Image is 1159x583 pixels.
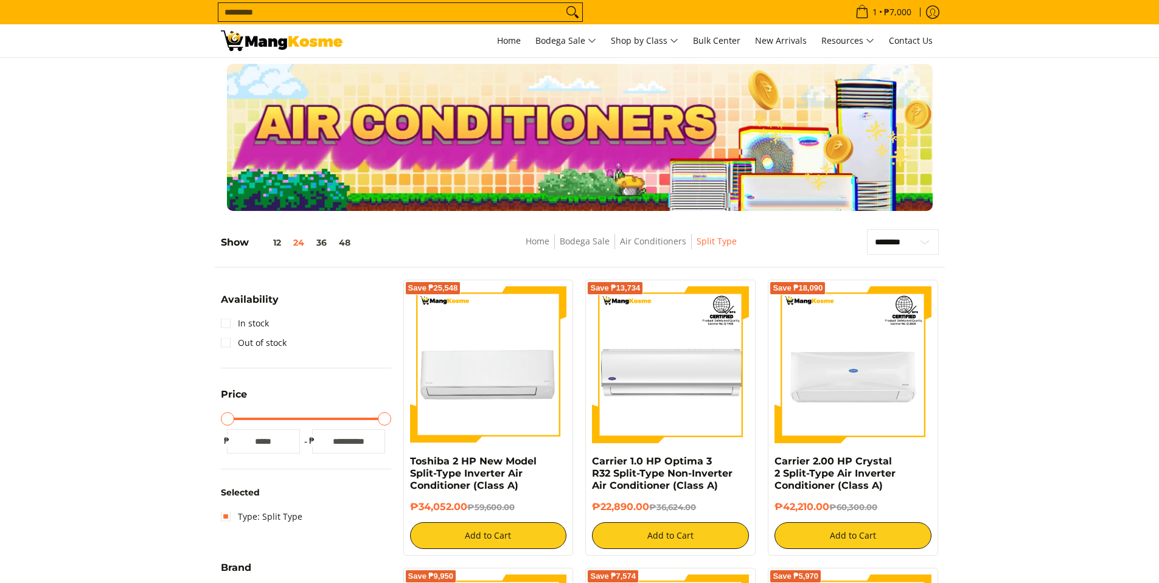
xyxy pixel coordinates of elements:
button: 24 [287,238,310,247]
span: Save ₱18,090 [773,285,823,292]
a: Bodega Sale [529,24,602,57]
span: • [852,5,915,19]
summary: Open [221,390,247,409]
span: Bodega Sale [535,33,596,49]
span: Save ₱5,970 [773,573,818,580]
h6: ₱42,210.00 [774,501,931,513]
h6: ₱22,890.00 [592,501,749,513]
span: Shop by Class [611,33,678,49]
button: Add to Cart [592,522,749,549]
button: 12 [249,238,287,247]
a: Contact Us [883,24,939,57]
span: Resources [821,33,874,49]
button: 36 [310,238,333,247]
span: Brand [221,563,251,573]
del: ₱59,600.00 [467,502,515,512]
del: ₱60,300.00 [829,502,877,512]
span: Split Type [697,234,737,249]
span: Contact Us [889,35,933,46]
a: Out of stock [221,333,287,353]
a: In stock [221,314,269,333]
a: Toshiba 2 HP New Model Split-Type Inverter Air Conditioner (Class A) [410,455,537,491]
button: Search [563,3,582,21]
a: Home [491,24,527,57]
img: Toshiba 2 HP New Model Split-Type Inverter Air Conditioner (Class A) [410,286,567,443]
a: Air Conditioners [620,235,686,247]
a: New Arrivals [749,24,813,57]
a: Bodega Sale [560,235,610,247]
img: Carrier 2.00 HP Crystal 2 Split-Type Air Inverter Conditioner (Class A) [774,286,931,443]
span: ₱ [221,435,233,447]
a: Shop by Class [605,24,684,57]
h6: ₱34,052.00 [410,501,567,513]
a: Type: Split Type [221,507,302,526]
button: Add to Cart [410,522,567,549]
h5: Show [221,236,357,249]
a: Home [526,235,549,247]
span: Home [497,35,521,46]
img: Carrier 1.0 HP Optima 3 R32 Split-Type Non-Inverter Air Conditioner (Class A) [592,286,749,443]
span: ₱ [306,435,318,447]
a: Resources [815,24,880,57]
a: Bulk Center [687,24,747,57]
a: Carrier 2.00 HP Crystal 2 Split-Type Air Inverter Conditioner (Class A) [774,455,896,491]
summary: Open [221,563,251,582]
button: 48 [333,238,357,247]
span: 1 [871,8,879,16]
span: ₱7,000 [882,8,913,16]
span: Price [221,390,247,399]
span: Save ₱7,574 [590,573,636,580]
img: Bodega Sale Aircon l Mang Kosme: Home Appliances Warehouse Sale Split Type [221,30,343,51]
button: Add to Cart [774,522,931,549]
span: Save ₱25,548 [408,285,458,292]
a: Carrier 1.0 HP Optima 3 R32 Split-Type Non-Inverter Air Conditioner (Class A) [592,455,733,491]
span: Save ₱13,734 [590,285,640,292]
span: Save ₱9,950 [408,573,454,580]
span: New Arrivals [755,35,807,46]
nav: Breadcrumbs [440,234,822,261]
del: ₱36,624.00 [649,502,696,512]
span: Availability [221,295,279,305]
nav: Main Menu [355,24,939,57]
summary: Open [221,295,279,314]
span: Bulk Center [693,35,740,46]
h6: Selected [221,488,391,498]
